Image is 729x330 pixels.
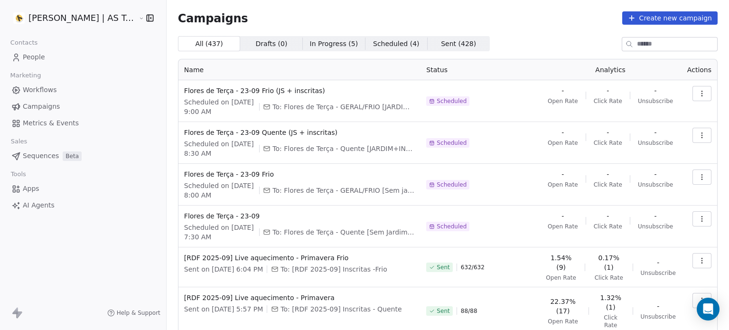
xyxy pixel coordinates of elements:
[682,59,717,80] th: Actions
[561,86,564,95] span: -
[13,12,25,24] img: Logo%202022%20quad.jpg
[11,10,131,26] button: [PERSON_NAME] | AS Treinamentos
[654,170,657,179] span: -
[272,102,415,112] span: To: Flores de Terça - GERAL/FRIO [JARDIM+INSCRITAS]
[594,223,622,230] span: Click Rate
[184,97,255,116] span: Scheduled on [DATE] 9:00 AM
[23,85,57,95] span: Workflows
[184,293,415,302] span: [RDF 2025-09] Live aquecimento - Primavera
[638,139,673,147] span: Unsubscribe
[654,128,657,137] span: -
[272,186,415,195] span: To: Flores de Terça - GERAL/FRIO [Sem jardim e inscritas]
[6,68,45,83] span: Marketing
[561,211,564,221] span: -
[184,211,415,221] span: Flores de Terça - 23-09
[437,307,449,315] span: Sent
[8,82,159,98] a: Workflows
[23,151,59,161] span: Sequences
[23,184,39,194] span: Apps
[184,170,415,179] span: Flores de Terça - 23-09 Frio
[461,307,477,315] span: 88 / 88
[8,148,159,164] a: SequencesBeta
[597,293,625,312] span: 1.32% (1)
[421,59,539,80] th: Status
[23,102,60,112] span: Campaigns
[184,181,255,200] span: Scheduled on [DATE] 8:00 AM
[310,39,358,49] span: In Progress ( 5 )
[272,144,415,153] span: To: Flores de Terça - Quente [JARDIM+INSCRITAS]
[607,86,609,95] span: -
[437,223,467,230] span: Scheduled
[178,11,248,25] span: Campaigns
[607,170,609,179] span: -
[8,115,159,131] a: Metrics & Events
[539,59,681,80] th: Analytics
[373,39,420,49] span: Scheduled ( 4 )
[184,264,263,274] span: Sent on [DATE] 6:04 PM
[657,258,659,267] span: -
[184,253,415,263] span: [RDF 2025-09] Live aquecimento - Primavera Frio
[8,198,159,213] a: AI Agents
[657,302,659,311] span: -
[280,264,387,274] span: To: [RDF 2025-09] Inscritas -Frio
[548,318,578,325] span: Open Rate
[8,49,159,65] a: People
[561,128,564,137] span: -
[594,139,622,147] span: Click Rate
[441,39,476,49] span: Sent ( 428 )
[697,298,720,321] div: Open Intercom Messenger
[641,269,676,277] span: Unsubscribe
[546,274,576,282] span: Open Rate
[280,304,402,314] span: To: [RDF 2025-09] Inscritas - Quente
[63,151,82,161] span: Beta
[638,223,673,230] span: Unsubscribe
[548,223,578,230] span: Open Rate
[437,97,467,105] span: Scheduled
[594,181,622,189] span: Click Rate
[638,97,673,105] span: Unsubscribe
[622,11,718,25] button: Create new campaign
[594,97,622,105] span: Click Rate
[548,181,578,189] span: Open Rate
[184,86,415,95] span: Flores de Terça - 23-09 Frio (JS + inscritas)
[593,253,625,272] span: 0.17% (1)
[6,36,42,50] span: Contacts
[184,128,415,137] span: Flores de Terça - 23-09 Quente (JS + inscritas)
[597,314,625,329] span: Click Rate
[184,223,255,242] span: Scheduled on [DATE] 7:30 AM
[107,309,160,317] a: Help & Support
[256,39,288,49] span: Drafts ( 0 )
[23,200,55,210] span: AI Agents
[654,211,657,221] span: -
[545,297,580,316] span: 22.37% (17)
[28,12,136,24] span: [PERSON_NAME] | AS Treinamentos
[548,97,578,105] span: Open Rate
[437,139,467,147] span: Scheduled
[461,264,485,271] span: 632 / 632
[117,309,160,317] span: Help & Support
[607,128,609,137] span: -
[8,99,159,114] a: Campaigns
[7,167,30,181] span: Tools
[23,52,45,62] span: People
[272,227,415,237] span: To: Flores de Terça - Quente [Sem Jardim e inscritas]
[23,118,79,128] span: Metrics & Events
[184,304,263,314] span: Sent on [DATE] 5:57 PM
[178,59,421,80] th: Name
[638,181,673,189] span: Unsubscribe
[654,86,657,95] span: -
[595,274,623,282] span: Click Rate
[437,181,467,189] span: Scheduled
[184,139,255,158] span: Scheduled on [DATE] 8:30 AM
[545,253,577,272] span: 1.54% (9)
[561,170,564,179] span: -
[607,211,609,221] span: -
[7,134,31,149] span: Sales
[8,181,159,197] a: Apps
[641,313,676,321] span: Unsubscribe
[548,139,578,147] span: Open Rate
[437,264,449,271] span: Sent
